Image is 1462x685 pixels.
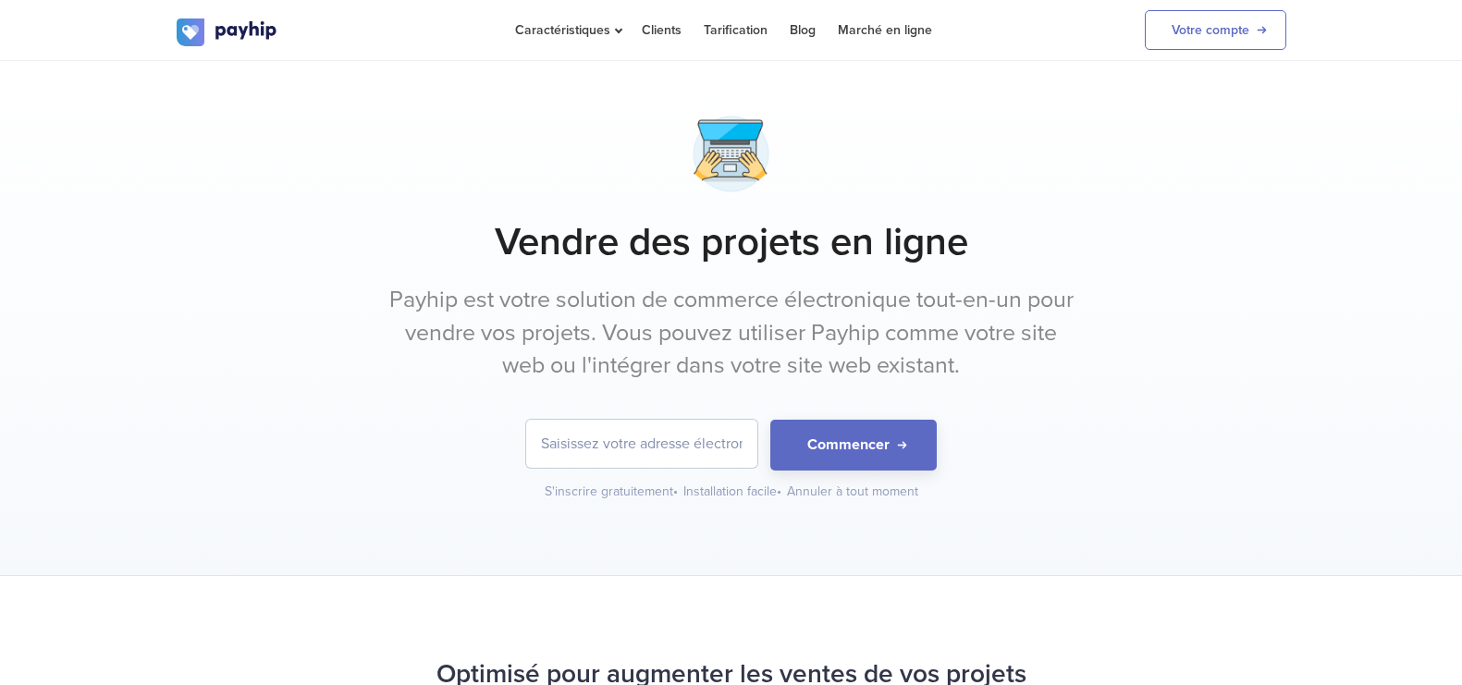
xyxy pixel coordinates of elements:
span: • [777,483,781,499]
img: logo.svg [177,18,278,46]
h1: Vendre des projets en ligne [177,219,1286,265]
p: Payhip est votre solution de commerce électronique tout-en-un pour vendre vos projets. Vous pouve... [385,284,1078,383]
span: Caractéristiques [515,22,620,38]
div: Installation facile [683,483,783,501]
button: Commencer [770,420,937,471]
div: Annuler à tout moment [787,483,918,501]
span: • [673,483,678,499]
img: macbook-typing-2-hej2fsgvy3lux6ii1y2exr.png [684,107,778,201]
div: S'inscrire gratuitement [545,483,680,501]
a: Votre compte [1145,10,1286,50]
input: Saisissez votre adresse électronique [526,420,757,468]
